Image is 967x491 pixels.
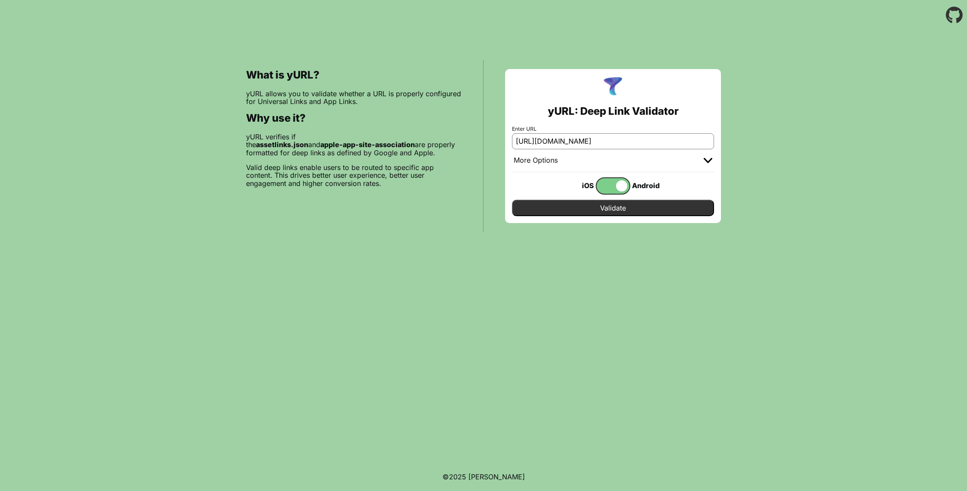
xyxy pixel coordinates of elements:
img: chevron [704,158,712,163]
b: assetlinks.json [256,140,308,149]
input: Validate [512,200,714,216]
p: Valid deep links enable users to be routed to specific app content. This drives better user exper... [246,164,461,187]
img: yURL Logo [602,76,624,98]
p: yURL allows you to validate whether a URL is properly configured for Universal Links and App Links. [246,90,461,106]
div: iOS [561,180,596,191]
a: Michael Ibragimchayev's Personal Site [468,472,525,481]
h2: What is yURL? [246,69,461,81]
div: Android [630,180,665,191]
p: yURL verifies if the and are properly formatted for deep links as defined by Google and Apple. [246,133,461,157]
span: 2025 [449,472,466,481]
label: Enter URL [512,126,714,132]
h2: Why use it? [246,112,461,124]
b: apple-app-site-association [320,140,415,149]
div: More Options [514,156,558,165]
h2: yURL: Deep Link Validator [548,105,679,117]
footer: © [442,463,525,491]
input: e.g. https://app.chayev.com/xyx [512,133,714,149]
